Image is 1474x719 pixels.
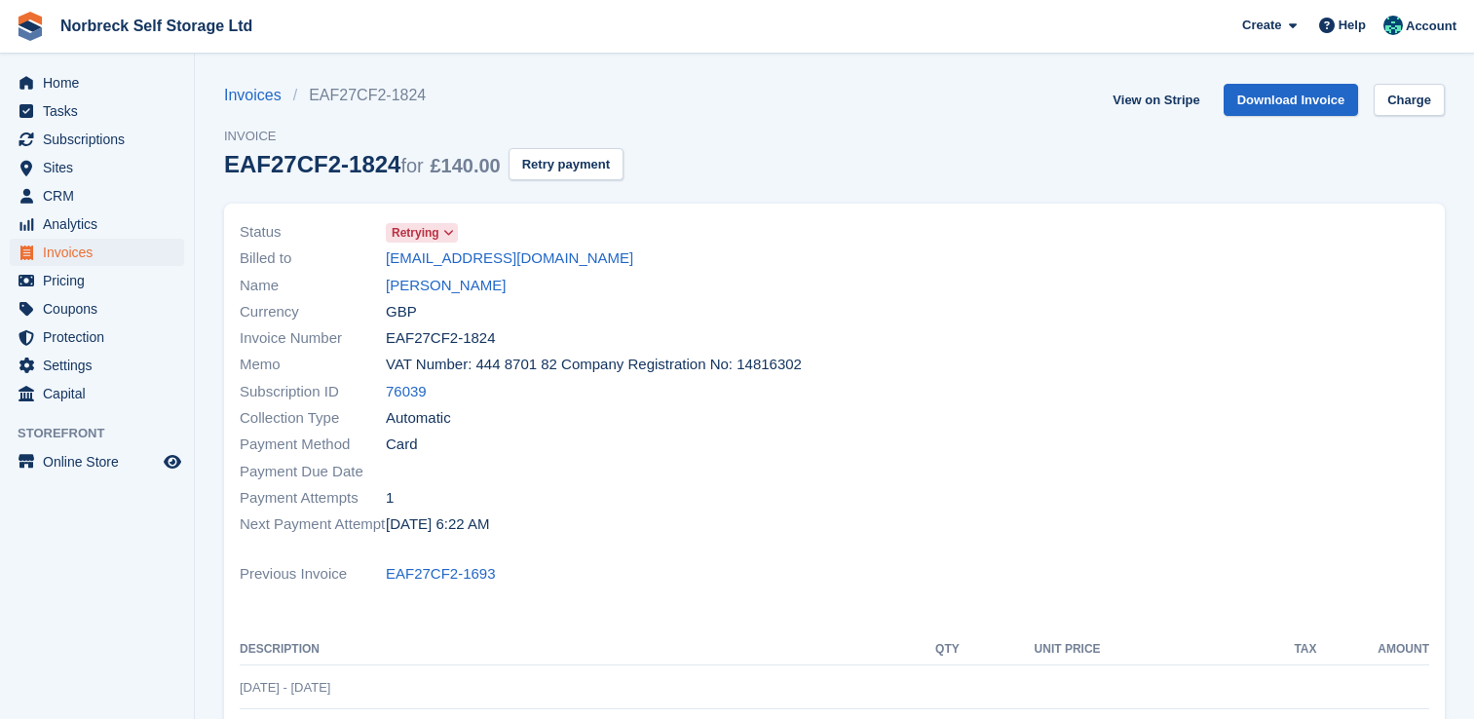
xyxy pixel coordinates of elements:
span: EAF27CF2-1824 [386,327,496,350]
img: Sally King [1383,16,1403,35]
a: Invoices [224,84,293,107]
th: QTY [908,634,960,665]
nav: breadcrumbs [224,84,624,107]
th: Unit Price [960,634,1101,665]
span: Storefront [18,424,194,443]
a: [PERSON_NAME] [386,275,506,297]
span: 1 [386,487,394,510]
a: Retrying [386,221,458,244]
span: Sites [43,154,160,181]
a: menu [10,380,184,407]
a: menu [10,267,184,294]
span: Online Store [43,448,160,475]
span: Tasks [43,97,160,125]
th: Tax [1101,634,1317,665]
th: Amount [1316,634,1429,665]
span: Previous Invoice [240,563,386,586]
span: Create [1242,16,1281,35]
a: menu [10,97,184,125]
span: Help [1339,16,1366,35]
a: Charge [1374,84,1445,116]
span: Invoice Number [240,327,386,350]
span: Billed to [240,247,386,270]
span: Invoice [224,127,624,146]
a: 76039 [386,381,427,403]
span: Settings [43,352,160,379]
a: menu [10,154,184,181]
span: Collection Type [240,407,386,430]
span: Currency [240,301,386,323]
a: menu [10,69,184,96]
a: menu [10,126,184,153]
span: Coupons [43,295,160,322]
span: Home [43,69,160,96]
a: menu [10,239,184,266]
th: Description [240,634,908,665]
span: CRM [43,182,160,209]
span: GBP [386,301,417,323]
a: View on Stripe [1105,84,1207,116]
a: menu [10,448,184,475]
span: £140.00 [430,155,500,176]
a: menu [10,182,184,209]
span: Automatic [386,407,451,430]
span: Retrying [392,224,439,242]
a: Preview store [161,450,184,473]
span: Subscription ID [240,381,386,403]
span: Name [240,275,386,297]
span: Memo [240,354,386,376]
span: Payment Attempts [240,487,386,510]
a: menu [10,323,184,351]
time: 2025-09-30 05:22:54 UTC [386,513,489,536]
span: Status [240,221,386,244]
span: Payment Method [240,434,386,456]
span: Analytics [43,210,160,238]
a: menu [10,210,184,238]
span: Card [386,434,418,456]
img: stora-icon-8386f47178a22dfd0bd8f6a31ec36ba5ce8667c1dd55bd0f319d3a0aa187defe.svg [16,12,45,41]
a: [EMAIL_ADDRESS][DOMAIN_NAME] [386,247,633,270]
span: [DATE] - [DATE] [240,680,330,695]
a: menu [10,295,184,322]
a: menu [10,352,184,379]
span: Protection [43,323,160,351]
span: Payment Due Date [240,461,386,483]
span: Subscriptions [43,126,160,153]
span: Next Payment Attempt [240,513,386,536]
span: Capital [43,380,160,407]
a: EAF27CF2-1693 [386,563,496,586]
button: Retry payment [509,148,624,180]
a: Norbreck Self Storage Ltd [53,10,260,42]
span: Invoices [43,239,160,266]
span: Pricing [43,267,160,294]
span: Account [1406,17,1456,36]
span: VAT Number: 444 8701 82 Company Registration No: 14816302 [386,354,802,376]
span: for [400,155,423,176]
a: Download Invoice [1224,84,1359,116]
div: EAF27CF2-1824 [224,151,501,177]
